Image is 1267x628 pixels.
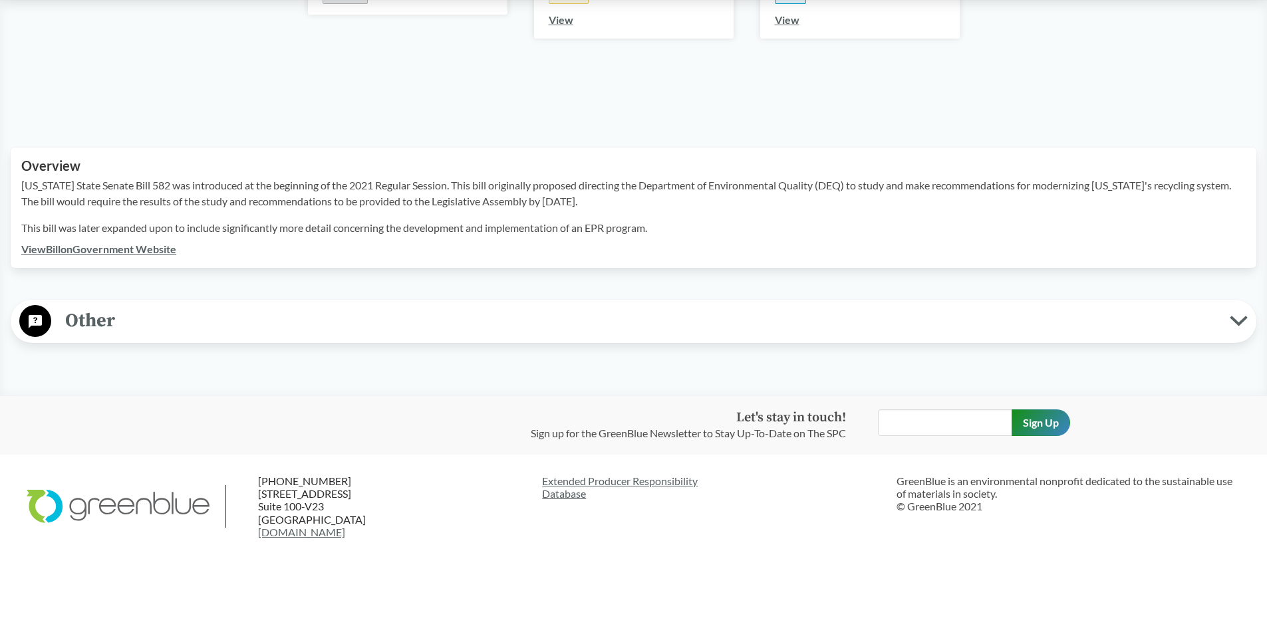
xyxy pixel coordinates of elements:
p: GreenBlue is an environmental nonprofit dedicated to the sustainable use of materials in society.... [897,474,1240,513]
strong: Let's stay in touch! [736,409,846,426]
h2: Overview [21,158,1246,173]
a: View [549,13,573,26]
p: Sign up for the GreenBlue Newsletter to Stay Up-To-Date on The SPC [531,425,846,441]
a: View [775,13,799,26]
input: Sign Up [1012,409,1070,436]
p: [PHONE_NUMBER] [STREET_ADDRESS] Suite 100-V23 [GEOGRAPHIC_DATA] [258,474,419,538]
a: ViewBillonGovernment Website [21,243,176,255]
button: Other [15,304,1252,338]
span: Other [51,306,1230,336]
p: This bill was later expanded upon to include significantly more detail concerning the development... [21,220,1246,236]
a: [DOMAIN_NAME] [258,526,345,538]
a: Extended Producer ResponsibilityDatabase [542,474,886,500]
p: [US_STATE] State Senate Bill 582 was introduced at the beginning of the 2021 Regular Session. Thi... [21,177,1246,209]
